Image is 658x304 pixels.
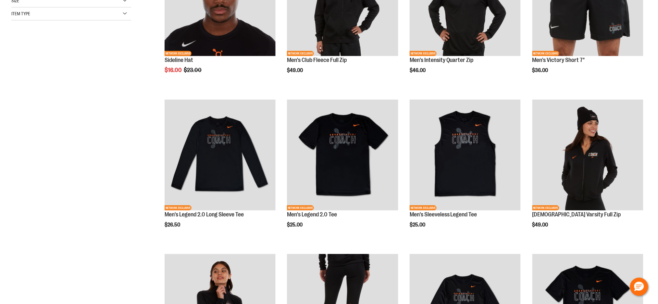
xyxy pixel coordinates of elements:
img: OTF Ladies Coach FA23 Varsity Full Zip - Black primary image [532,100,643,211]
span: NETWORK EXCLUSIVE [410,51,437,56]
a: OTF Mens Coach FA23 Legend 2.0 SS Tee - Black primary imageNETWORK EXCLUSIVE [287,100,398,212]
img: OTF Mens Coach FA23 Legend 2.0 SS Tee - Black primary image [287,100,398,211]
img: OTF Mens Coach FA23 Legend 2.0 LS Tee - Black primary image [165,100,276,211]
div: product [529,96,647,244]
div: product [406,96,524,244]
span: NETWORK EXCLUSIVE [165,51,192,56]
a: [DEMOGRAPHIC_DATA] Varsity Full Zip [532,211,621,218]
a: Men's Club Fleece Full Zip [287,57,347,63]
img: OTF Mens Coach FA23 Legend Sleeveless Tee - Black primary image [410,100,521,211]
a: Men's Sleeveless Legend Tee [410,211,477,218]
a: Men's Intensity Quarter Zip [410,57,474,63]
span: NETWORK EXCLUSIVE [287,205,314,211]
span: NETWORK EXCLUSIVE [287,51,314,56]
a: Sideline Hat [165,57,193,63]
a: OTF Ladies Coach FA23 Varsity Full Zip - Black primary imageNETWORK EXCLUSIVE [532,100,643,212]
span: $36.00 [532,67,549,73]
span: $23.00 [184,67,203,73]
a: OTF Mens Coach FA23 Legend Sleeveless Tee - Black primary imageNETWORK EXCLUSIVE [410,100,521,212]
span: NETWORK EXCLUSIVE [532,205,559,211]
a: Men's Legend 2.0 Long Sleeve Tee [165,211,244,218]
span: $46.00 [410,67,427,73]
button: Hello, have a question? Let’s chat. [630,278,648,296]
span: $49.00 [532,222,549,228]
span: Item Type [11,11,30,16]
span: NETWORK EXCLUSIVE [165,205,192,211]
a: OTF Mens Coach FA23 Legend 2.0 LS Tee - Black primary imageNETWORK EXCLUSIVE [165,100,276,212]
span: $49.00 [287,67,304,73]
span: $26.50 [165,222,181,228]
a: Men's Legend 2.0 Tee [287,211,337,218]
div: product [284,96,401,244]
span: NETWORK EXCLUSIVE [532,51,559,56]
a: Men's Victory Short 7" [532,57,585,63]
div: product [161,96,279,244]
span: $25.00 [410,222,426,228]
span: $25.00 [287,222,304,228]
span: $16.00 [165,67,183,73]
span: NETWORK EXCLUSIVE [410,205,437,211]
